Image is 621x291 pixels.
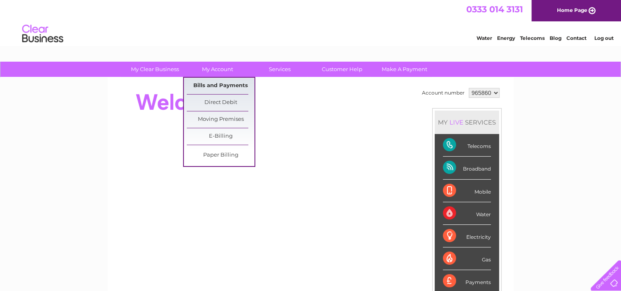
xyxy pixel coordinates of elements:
div: Water [443,202,491,225]
a: Customer Help [308,62,376,77]
div: Gas [443,247,491,270]
a: Energy [497,35,515,41]
div: Mobile [443,180,491,202]
a: Services [246,62,314,77]
div: MY SERVICES [435,111,499,134]
a: Telecoms [520,35,545,41]
a: Direct Debit [187,95,254,111]
div: Telecoms [443,134,491,157]
td: Account number [420,86,467,100]
a: E-Billing [187,128,254,145]
div: Clear Business is a trading name of Verastar Limited (registered in [GEOGRAPHIC_DATA] No. 3667643... [117,5,505,40]
a: Log out [594,35,613,41]
a: Water [477,35,492,41]
a: Bills and Payments [187,78,254,94]
a: Blog [550,35,561,41]
img: logo.png [22,21,64,46]
div: Broadband [443,157,491,179]
div: LIVE [448,118,465,126]
a: Contact [566,35,587,41]
a: Paper Billing [187,147,254,164]
a: My Clear Business [121,62,189,77]
a: Moving Premises [187,111,254,128]
a: My Account [183,62,251,77]
div: Electricity [443,225,491,247]
a: Make A Payment [371,62,438,77]
a: 0333 014 3131 [466,4,523,14]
